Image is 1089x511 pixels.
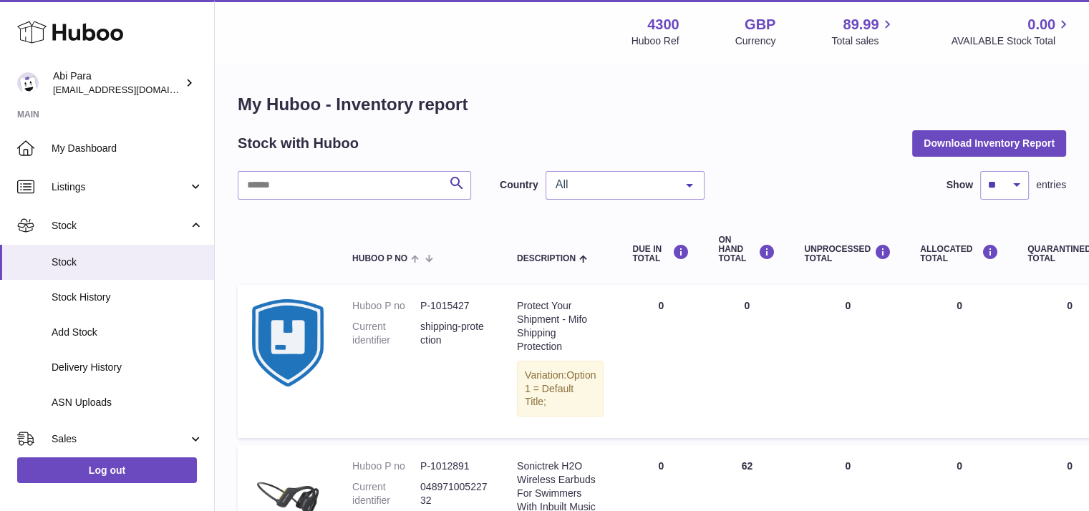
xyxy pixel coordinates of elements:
[704,285,790,438] td: 0
[735,34,776,48] div: Currency
[420,320,488,347] dd: shipping-protection
[517,299,604,354] div: Protect Your Shipment - Mifo Shipping Protection
[631,34,679,48] div: Huboo Ref
[1067,460,1073,472] span: 0
[517,361,604,417] div: Variation:
[352,299,420,313] dt: Huboo P no
[517,254,576,263] span: Description
[947,178,973,192] label: Show
[552,177,675,192] span: All
[420,480,488,507] dd: 04897100522732
[52,142,203,155] span: My Dashboard
[420,459,488,473] dd: P-1012891
[352,254,407,263] span: Huboo P no
[525,369,596,408] span: Option 1 = Default Title;
[618,285,704,438] td: 0
[17,457,197,483] a: Log out
[52,361,203,374] span: Delivery History
[52,432,188,446] span: Sales
[831,15,895,48] a: 89.99 Total sales
[831,34,895,48] span: Total sales
[420,299,488,313] dd: P-1015427
[790,285,906,438] td: 0
[1036,178,1066,192] span: entries
[912,130,1066,156] button: Download Inventory Report
[52,180,188,194] span: Listings
[52,255,203,269] span: Stock
[17,72,39,94] img: Abi@mifo.co.uk
[1027,15,1055,34] span: 0.00
[718,235,775,264] div: ON HAND Total
[52,326,203,339] span: Add Stock
[1067,300,1073,311] span: 0
[951,34,1072,48] span: AVAILABLE Stock Total
[745,15,775,34] strong: GBP
[352,320,420,347] dt: Current identifier
[53,84,210,95] span: [EMAIL_ADDRESS][DOMAIN_NAME]
[804,244,891,263] div: UNPROCESSED Total
[238,93,1066,116] h1: My Huboo - Inventory report
[843,15,879,34] span: 89.99
[920,244,999,263] div: ALLOCATED Total
[352,459,420,473] dt: Huboo P no
[500,178,538,192] label: Country
[632,244,689,263] div: DUE IN TOTAL
[53,69,182,97] div: Abi Para
[951,15,1072,48] a: 0.00 AVAILABLE Stock Total
[52,291,203,304] span: Stock History
[52,396,203,409] span: ASN Uploads
[52,219,188,233] span: Stock
[238,134,359,153] h2: Stock with Huboo
[906,285,1013,438] td: 0
[252,299,324,386] img: product image
[352,480,420,507] dt: Current identifier
[647,15,679,34] strong: 4300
